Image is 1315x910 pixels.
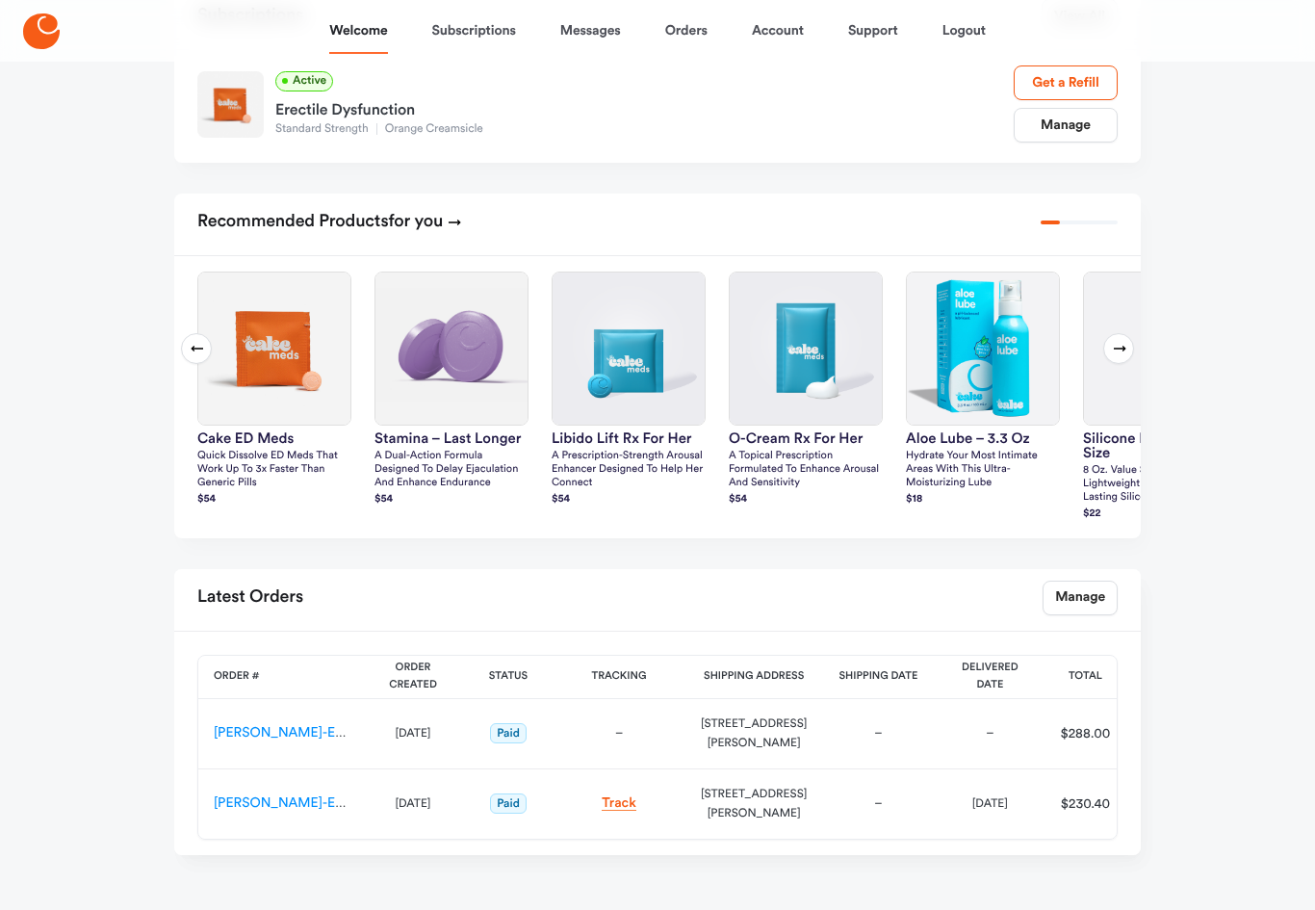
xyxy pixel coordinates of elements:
a: Libido Lift Rx For HerLibido Lift Rx For HerA prescription-strength arousal enhancer designed to ... [552,273,706,509]
th: Status [464,657,553,700]
div: [DATE] [377,725,449,744]
div: $288.00 [1052,725,1118,744]
h2: Recommended Products [197,206,462,241]
div: – [838,725,918,744]
div: [DATE] [377,795,449,815]
a: silicone lube – value sizesilicone lube – value size8 oz. Value size ultra lightweight, extremely... [1083,273,1237,524]
a: Welcome [329,8,387,54]
img: Cake ED Meds [198,273,350,426]
span: Paid [490,724,527,744]
th: Total [1045,657,1124,700]
th: Shipping Date [822,657,934,700]
div: [DATE] [949,795,1030,815]
th: Order # [198,657,362,700]
img: O-Cream Rx for Her [730,273,882,426]
th: Shipping Address [685,657,822,700]
strong: $ 54 [197,495,216,506]
h3: Stamina – Last Longer [374,432,529,447]
div: [STREET_ADDRESS][PERSON_NAME] [701,786,807,824]
span: Orange Creamsicle [376,124,491,136]
img: Aloe Lube – 3.3 oz [907,273,1059,426]
th: Tracking [553,657,685,700]
strong: $ 18 [906,495,922,506]
div: [STREET_ADDRESS][PERSON_NAME] [701,715,807,754]
div: Erectile Dysfunction [275,92,1014,123]
th: Delivered Date [934,657,1045,700]
a: [PERSON_NAME]-ES-00161822 [214,727,403,741]
img: Libido Lift Rx For Her [553,273,705,426]
a: Cake ED MedsCake ED MedsQuick dissolve ED Meds that work up to 3x faster than generic pills$54 [197,273,351,509]
p: 8 oz. Value size ultra lightweight, extremely long-lasting silicone formula [1083,465,1237,506]
a: Support [848,8,898,54]
a: [PERSON_NAME]-ES-00119454 [214,797,404,811]
strong: $ 22 [1083,509,1101,520]
span: Standard Strength [275,124,376,136]
div: $230.40 [1052,795,1118,815]
strong: $ 54 [552,495,570,506]
h2: Latest Orders [197,582,303,616]
h3: O-Cream Rx for Her [729,432,883,447]
a: Logout [942,8,986,54]
a: Subscriptions [432,8,516,54]
span: for you [389,214,444,231]
p: A topical prescription formulated to enhance arousal and sensitivity [729,451,883,491]
img: silicone lube – value size [1084,273,1236,426]
a: O-Cream Rx for HerO-Cream Rx for HerA topical prescription formulated to enhance arousal and sens... [729,273,883,509]
p: A prescription-strength arousal enhancer designed to help her connect [552,451,706,491]
th: Order Created [362,657,464,700]
a: Stamina – Last LongerStamina – Last LongerA dual-action formula designed to delay ejaculation and... [374,273,529,509]
img: Standard Strength [197,72,264,139]
h3: silicone lube – value size [1083,432,1237,461]
div: – [949,725,1030,744]
h3: Aloe Lube – 3.3 oz [906,432,1060,447]
p: Hydrate your most intimate areas with this ultra-moisturizing lube [906,451,1060,491]
h3: Cake ED Meds [197,432,351,447]
span: Paid [490,794,527,815]
a: Manage [1043,582,1118,616]
h3: Libido Lift Rx For Her [552,432,706,447]
p: A dual-action formula designed to delay ejaculation and enhance endurance [374,451,529,491]
img: Stamina – Last Longer [375,273,528,426]
div: – [568,725,670,744]
a: Account [752,8,804,54]
div: – [838,795,918,815]
strong: $ 54 [729,495,747,506]
a: Erectile DysfunctionStandard StrengthOrange Creamsicle [275,92,1014,139]
a: Orders [665,8,708,54]
a: Messages [560,8,621,54]
a: Aloe Lube – 3.3 ozAloe Lube – 3.3 ozHydrate your most intimate areas with this ultra-moisturizing... [906,273,1060,509]
a: Track [602,797,636,812]
span: Active [275,72,333,92]
a: Get a Refill [1014,66,1118,101]
p: Quick dissolve ED Meds that work up to 3x faster than generic pills [197,451,351,491]
a: Manage [1014,109,1118,143]
strong: $ 54 [374,495,393,506]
